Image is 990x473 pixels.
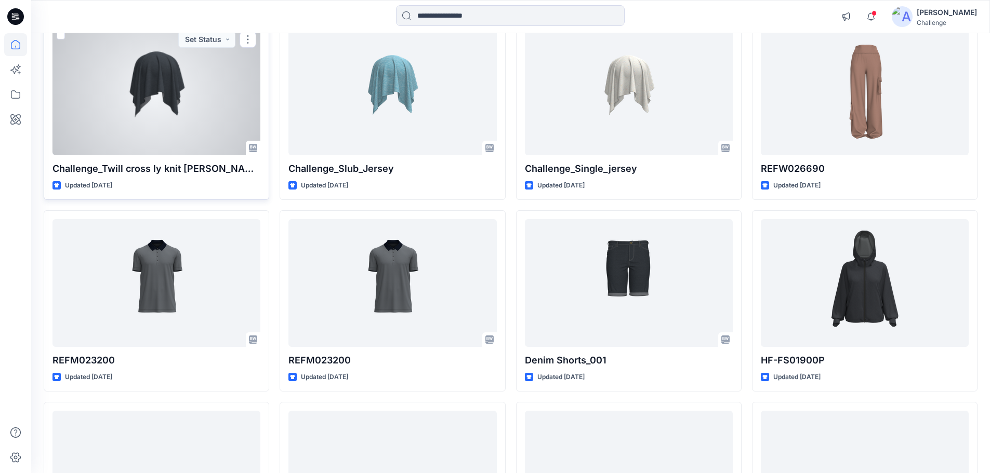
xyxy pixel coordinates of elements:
[761,27,969,155] a: REFW026690
[65,372,112,383] p: Updated [DATE]
[52,27,260,155] a: Challenge_Twill cross ly knit terry
[525,353,733,368] p: Denim Shorts_001
[301,372,348,383] p: Updated [DATE]
[52,219,260,347] a: REFM023200
[892,6,913,27] img: avatar
[301,180,348,191] p: Updated [DATE]
[525,161,733,176] p: Challenge_Single_jersey
[288,27,496,155] a: Challenge_Slub_Jersey
[288,161,496,176] p: Challenge_Slub_Jersey
[65,180,112,191] p: Updated [DATE]
[52,353,260,368] p: REFM023200
[917,6,977,19] div: [PERSON_NAME]
[761,219,969,347] a: HF-FS01900P
[288,353,496,368] p: REFM023200
[773,180,821,191] p: Updated [DATE]
[761,161,969,176] p: REFW026690
[537,372,585,383] p: Updated [DATE]
[525,27,733,155] a: Challenge_Single_jersey
[917,19,977,26] div: Challenge
[761,353,969,368] p: HF-FS01900P
[52,161,260,176] p: Challenge_Twill cross ly knit [PERSON_NAME]
[288,219,496,347] a: REFM023200
[773,372,821,383] p: Updated [DATE]
[525,219,733,347] a: Denim Shorts_001
[537,180,585,191] p: Updated [DATE]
